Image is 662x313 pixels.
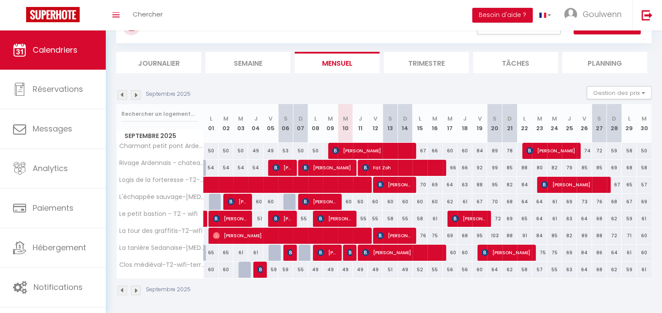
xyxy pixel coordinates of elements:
div: 86 [592,245,607,261]
th: 19 [472,104,487,143]
div: 75 [547,245,562,261]
div: 61 [637,262,652,278]
th: 09 [323,104,338,143]
div: 69 [502,211,517,227]
div: 60 [413,194,427,210]
div: 84 [517,177,532,193]
abbr: S [284,114,288,123]
span: [PERSON_NAME] [302,193,336,210]
div: 69 [562,194,577,210]
p: Septembre 2025 [146,286,191,294]
abbr: S [597,114,601,123]
div: 57 [637,177,652,193]
span: Notifications [34,282,83,293]
div: 63 [562,262,577,278]
span: Chercher [133,10,163,19]
span: Calendriers [33,44,77,55]
div: 52 [413,262,427,278]
div: 95 [487,177,502,193]
span: Septembre 2025 [117,130,203,142]
span: [PERSON_NAME] [481,244,531,261]
div: 51 [383,262,397,278]
div: 61 [547,194,562,210]
div: 88 [502,228,517,244]
span: Hébergement [33,242,86,253]
span: [PERSON_NAME] [347,244,352,261]
abbr: V [373,114,377,123]
span: [PERSON_NAME] [287,244,292,261]
span: [PERSON_NAME] [526,142,575,159]
th: 22 [517,104,532,143]
div: 60 [457,245,472,261]
th: 10 [338,104,353,143]
div: 99 [487,160,502,176]
div: 60 [204,262,218,278]
div: 60 [443,245,457,261]
div: 59 [278,262,293,278]
div: 61 [457,194,472,210]
div: 60 [443,143,457,159]
div: 69 [443,228,457,244]
th: 03 [233,104,248,143]
div: 55 [353,211,368,227]
div: 61 [547,211,562,227]
th: 02 [218,104,233,143]
th: 30 [637,104,652,143]
span: L'échappée sauvage-[MEDICAL_DATA]-wifi [118,194,205,200]
div: 75 [427,228,442,244]
div: 49 [248,143,263,159]
abbr: V [269,114,272,123]
div: 50 [637,143,652,159]
div: 57 [532,262,547,278]
input: Rechercher un logement... [121,106,198,122]
div: 82 [547,160,562,176]
button: Ouvrir le widget de chat LiveChat [7,3,33,30]
div: 60 [457,143,472,159]
div: 68 [592,211,607,227]
abbr: L [419,114,421,123]
abbr: D [403,114,407,123]
div: 63 [562,211,577,227]
div: 61 [622,245,636,261]
abbr: J [568,114,571,123]
div: 59 [622,211,636,227]
div: 80 [532,160,547,176]
div: 67 [413,143,427,159]
div: 54 [218,160,233,176]
div: 49 [338,262,353,278]
div: 66 [427,143,442,159]
div: 79 [562,160,577,176]
div: 50 [293,143,308,159]
span: Clos médiéval-T2-wifi-terrasse [118,262,205,268]
div: 60 [263,194,278,210]
div: 85 [547,228,562,244]
div: 74 [577,143,591,159]
abbr: L [314,114,317,123]
div: 62 [502,262,517,278]
span: [PERSON_NAME] [317,244,337,261]
img: ... [564,8,577,21]
li: Planning [562,52,647,73]
div: 55 [427,262,442,278]
div: 89 [577,228,591,244]
th: 24 [547,104,562,143]
div: 61 [233,245,248,261]
span: [PERSON_NAME] [452,210,486,227]
span: Fat Zoh [362,159,441,176]
th: 28 [607,104,622,143]
div: 88 [592,228,607,244]
th: 14 [398,104,413,143]
div: 84 [577,245,591,261]
div: 82 [502,177,517,193]
abbr: V [582,114,586,123]
th: 06 [278,104,293,143]
abbr: M [328,114,333,123]
div: 72 [607,228,622,244]
span: [PERSON_NAME] [272,159,292,176]
div: 92 [472,160,487,176]
div: 66 [457,160,472,176]
div: 60 [248,194,263,210]
abbr: M [223,114,229,123]
button: Besoin d'aide ? [472,8,533,23]
span: [PERSON_NAME] [377,227,411,244]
